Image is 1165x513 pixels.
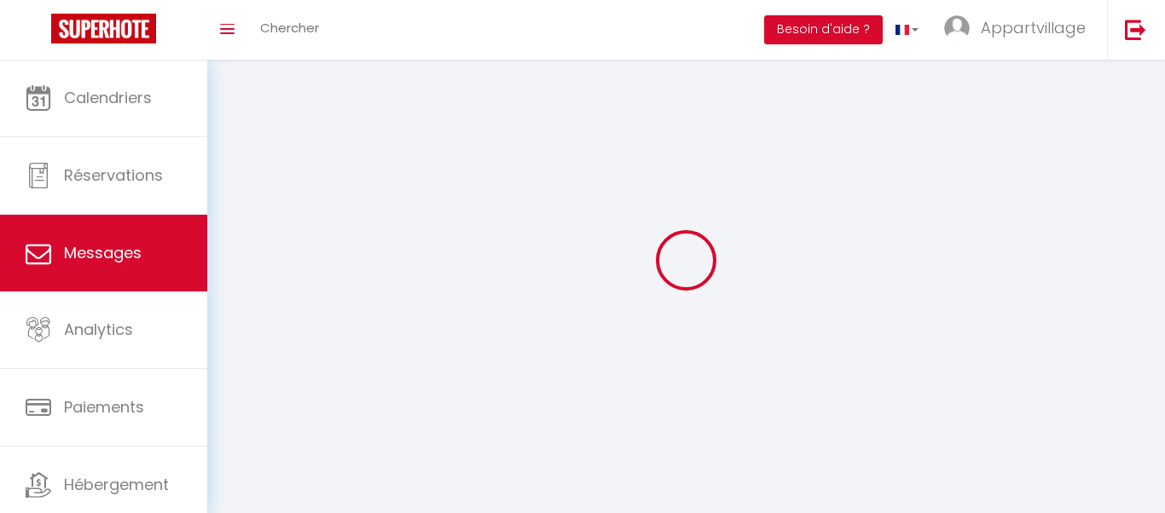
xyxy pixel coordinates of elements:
[764,15,883,44] button: Besoin d'aide ?
[260,19,319,37] span: Chercher
[64,396,144,418] span: Paiements
[64,87,152,108] span: Calendriers
[64,242,142,263] span: Messages
[1125,19,1146,40] img: logout
[64,474,169,495] span: Hébergement
[981,17,1086,38] span: Appartvillage
[944,15,970,41] img: ...
[51,14,156,43] img: Super Booking
[64,164,163,186] span: Réservations
[64,319,133,340] span: Analytics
